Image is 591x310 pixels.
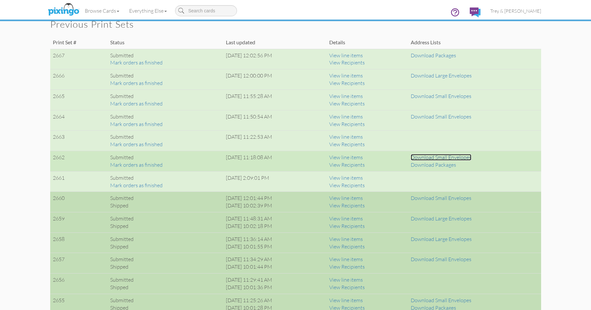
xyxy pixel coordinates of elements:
div: Submitted [110,133,221,141]
div: [DATE] 10:01:36 PM [226,284,324,291]
a: Download Small Envelopes [411,195,471,201]
a: Download Small Envelopes [411,297,471,303]
div: Submitted [110,276,221,284]
span: Trey & [PERSON_NAME] [490,8,541,14]
a: Download Small Envelopes [411,93,471,99]
td: Details [327,36,408,49]
a: View line items [329,256,363,262]
div: Submitted [110,72,221,79]
h2: Previous print sets [50,19,535,30]
a: View line items [329,72,363,79]
a: Download Small Envelopes [411,154,471,161]
input: Search cards [175,5,237,16]
a: View Recipients [329,243,365,250]
div: Submitted [110,256,221,263]
div: [DATE] 11:22:53 AM [226,133,324,141]
td: 2665 [50,90,108,110]
img: pixingo logo [46,2,81,18]
div: Submitted [110,194,221,202]
a: Download Large Envelopes [411,215,472,222]
td: 2663 [50,131,108,151]
img: comments.svg [470,7,480,17]
a: Everything Else [124,3,172,19]
div: Submitted [110,174,221,182]
a: Browse Cards [80,3,124,19]
a: Mark orders as finished [110,182,163,189]
div: [DATE] 12:02:56 PM [226,52,324,59]
a: View line items [329,113,363,120]
div: Shipped [110,222,221,230]
a: Mark orders as finished [110,80,163,86]
div: Submitted [110,235,221,243]
div: [DATE] 11:34:29 AM [226,256,324,263]
div: [DATE] 10:01:44 PM [226,263,324,271]
a: Mark orders as finished [110,141,163,148]
div: Shipped [110,284,221,291]
td: Print Set # [50,36,108,49]
td: 2664 [50,110,108,131]
a: Mark orders as finished [110,100,163,107]
td: 2661 [50,171,108,192]
a: View Recipients [329,162,365,168]
div: [DATE] 10:01:55 PM [226,243,324,250]
a: View line items [329,93,363,99]
a: Download Packages [411,162,456,168]
a: View line items [329,276,363,283]
div: [DATE] 11:29:41 AM [226,276,324,284]
div: [DATE] 11:18:08 AM [226,154,324,161]
div: Shipped [110,202,221,209]
td: 2657 [50,253,108,274]
td: 2659 [50,212,108,233]
div: [DATE] 10:02:39 PM [226,202,324,209]
td: Status [108,36,223,49]
td: 2667 [50,49,108,69]
a: Download Packages [411,52,456,59]
td: Last updated [223,36,327,49]
td: 2658 [50,232,108,253]
a: View Recipients [329,182,365,189]
td: 2660 [50,192,108,212]
div: Shipped [110,263,221,271]
a: View Recipients [329,100,365,107]
a: Download Large Envelopes [411,72,472,79]
a: View Recipients [329,80,365,86]
div: Submitted [110,297,221,304]
a: View line items [329,175,363,181]
a: View Recipients [329,141,365,148]
div: [DATE] 11:50:54 AM [226,113,324,120]
td: 2662 [50,151,108,172]
div: [DATE] 12:01:44 PM [226,194,324,202]
a: View line items [329,195,363,201]
div: [DATE] 11:25:26 AM [226,297,324,304]
div: [DATE] 10:02:18 PM [226,222,324,230]
a: View Recipients [329,284,365,290]
div: Submitted [110,52,221,59]
a: View line items [329,134,363,140]
div: Submitted [110,92,221,100]
div: [DATE] 2:09:01 PM [226,174,324,182]
a: View Recipients [329,202,365,209]
a: Download Large Envelopes [411,236,472,242]
div: Submitted [110,154,221,161]
div: Submitted [110,113,221,120]
a: Mark orders as finished [110,59,163,66]
a: View line items [329,236,363,242]
a: View line items [329,52,363,59]
a: Download Small Envelopes [411,256,471,262]
a: Download Small Envelopes [411,113,471,120]
div: [DATE] 11:48:31 AM [226,215,324,222]
a: View Recipients [329,263,365,270]
a: Trey & [PERSON_NAME] [485,3,546,19]
a: View Recipients [329,59,365,66]
td: 2666 [50,69,108,90]
td: Address Lists [408,36,541,49]
a: View Recipients [329,121,365,127]
a: View line items [329,154,363,161]
div: Submitted [110,215,221,222]
div: [DATE] 11:55:28 AM [226,92,324,100]
a: View line items [329,297,363,303]
a: View line items [329,215,363,222]
a: Mark orders as finished [110,162,163,168]
td: 2656 [50,274,108,294]
a: View Recipients [329,223,365,229]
